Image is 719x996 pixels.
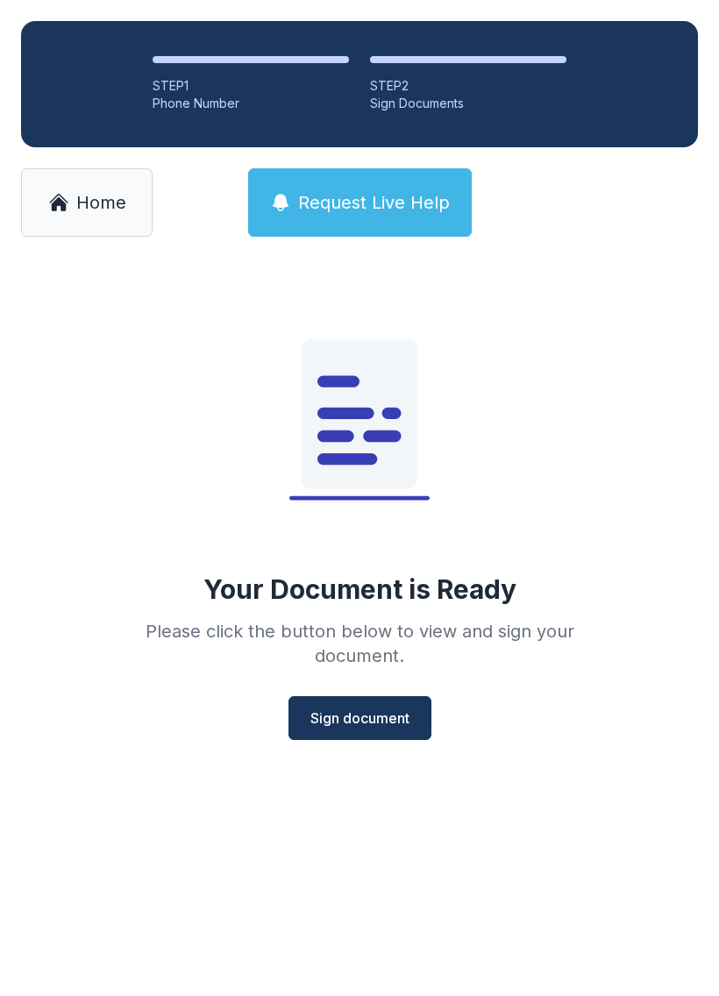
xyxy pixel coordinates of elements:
[370,77,566,95] div: STEP 2
[76,190,126,215] span: Home
[153,77,349,95] div: STEP 1
[370,95,566,112] div: Sign Documents
[107,619,612,668] div: Please click the button below to view and sign your document.
[310,708,409,729] span: Sign document
[203,573,516,605] div: Your Document is Ready
[298,190,450,215] span: Request Live Help
[153,95,349,112] div: Phone Number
